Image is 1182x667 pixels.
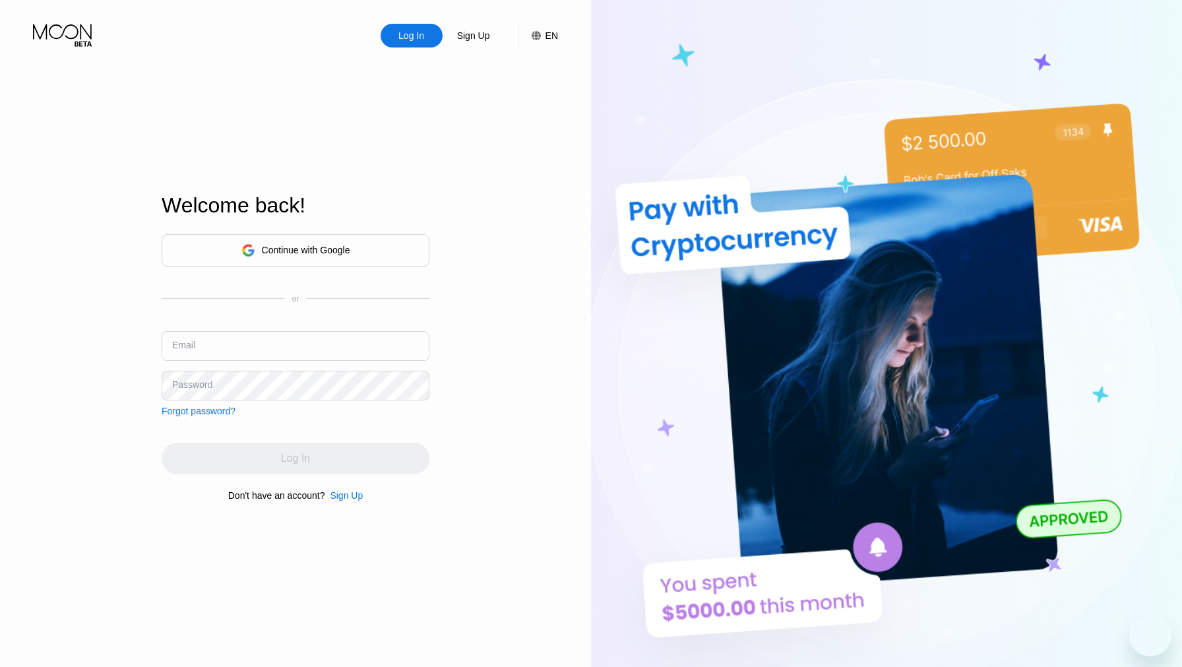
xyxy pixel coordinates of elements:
iframe: Button to launch messaging window [1129,614,1171,656]
div: EN [518,24,558,48]
div: Password [172,379,212,390]
div: Sign Up [456,29,491,42]
div: Log In [381,24,443,48]
div: Sign Up [325,490,363,501]
div: Continue with Google [162,234,429,267]
div: Log In [397,29,425,42]
div: or [292,294,299,303]
div: EN [545,30,558,41]
div: Forgot password? [162,406,235,416]
div: Don't have an account? [228,490,325,501]
div: Email [172,340,195,350]
div: Sign Up [443,24,505,48]
div: Welcome back! [162,193,429,218]
div: Sign Up [330,490,363,501]
div: Continue with Google [262,245,350,255]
